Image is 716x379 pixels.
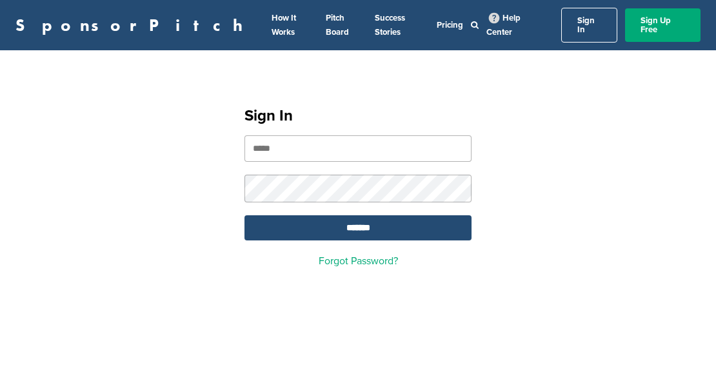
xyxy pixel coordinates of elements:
a: Forgot Password? [319,255,398,267]
a: Sign Up Free [625,8,701,42]
a: Success Stories [375,13,405,37]
h1: Sign In [244,104,472,128]
a: Pitch Board [326,13,349,37]
a: Help Center [486,10,521,40]
a: Pricing [437,20,463,30]
a: SponsorPitch [15,17,251,34]
a: How It Works [272,13,296,37]
a: Sign In [561,8,617,43]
